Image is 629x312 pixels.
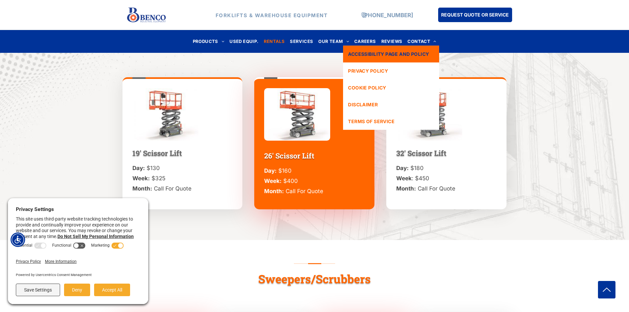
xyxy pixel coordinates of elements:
[264,167,277,174] strong: Day:
[261,37,288,46] a: RENTALS
[258,271,371,286] span: Sweepers/Scrubbers
[343,62,439,79] a: PRIVACY POLICY
[132,175,150,182] strong: Week:
[396,185,416,192] strong: Month:
[410,165,424,171] span: $180
[132,148,182,158] span: 19' Scissor Lift
[264,178,282,184] strong: Week:
[438,8,512,22] a: REQUEST QUOTE OR SERVICE
[287,37,316,46] a: SERVICES
[343,113,439,130] a: TERMS OF SERVICE
[264,188,284,194] strong: Month:
[264,88,330,141] img: bencoindustrial
[132,185,152,192] strong: Month:
[348,67,388,74] span: PRIVACY POLICY
[343,46,439,62] a: ACCESSIBILITY PAGE AND POLICY
[152,175,165,182] span: $325
[283,178,298,184] span: $400
[264,151,314,160] span: 26' Scissor Lift
[348,51,429,57] span: ACCESSIBILITY PAGE AND POLICY
[441,9,509,21] span: REQUEST QUOTE OR SERVICE
[405,37,439,46] a: CONTACT
[11,232,25,247] div: Accessibility Menu
[286,188,323,194] span: Call For Quote
[396,175,412,182] strong: Week
[343,79,439,96] a: COOKIE POLICY
[278,167,292,174] span: $160
[352,37,379,46] a: CAREERS
[348,118,395,125] span: TERMS OF SERVICE
[348,84,386,91] span: COOKIE POLICY
[216,12,328,18] strong: FORKLIFTS & WAREHOUSE EQUIPMENT
[227,37,261,46] a: USED EQUIP.
[190,37,227,46] a: PRODUCTS
[132,165,145,171] strong: Day:
[362,12,413,18] a: [PHONE_NUMBER]
[154,185,192,192] span: Call For Quote
[396,148,446,158] span: 32' Scissor Lift
[407,37,436,46] span: CONTACT
[147,165,160,171] span: $130
[343,96,439,113] a: DISCLAIMER
[348,101,378,108] span: DISCLAIMER
[316,37,352,46] a: OUR TEAM
[412,175,429,182] span: : $450
[396,165,409,171] strong: Day:
[379,37,405,46] a: REVIEWS
[132,88,198,141] img: bencoindustrial
[418,185,455,192] span: Call For Quote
